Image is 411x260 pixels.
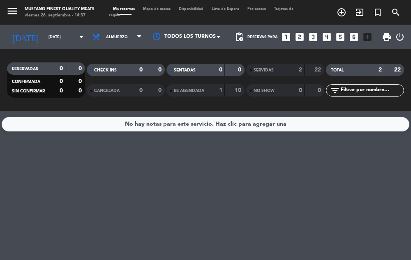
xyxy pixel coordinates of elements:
span: SERVIDAS [254,68,274,72]
div: Mustang Finest Quality Meats [25,6,95,12]
i: looks_one [281,32,291,42]
span: CONFIRMADA [12,80,40,84]
i: power_settings_new [395,32,405,42]
strong: 2 [379,67,382,73]
span: Almuerzo [106,35,127,39]
i: turned_in_not [373,7,383,17]
strong: 0 [139,67,143,73]
div: No hay notas para este servicio. Haz clic para agregar una [125,120,286,129]
i: exit_to_app [355,7,365,17]
span: Lista de Espera [208,7,243,11]
button: menu [6,5,18,20]
i: filter_list [330,85,340,95]
span: Pre-acceso [243,7,270,11]
i: looks_two [294,32,305,42]
i: looks_4 [321,32,332,42]
span: Mis reservas [109,7,139,11]
strong: 2 [299,67,302,73]
strong: 0 [299,87,302,93]
div: viernes 26. septiembre - 14:37 [25,12,95,18]
strong: 0 [158,87,163,93]
span: NO SHOW [254,89,275,93]
span: Mapa de mesas [139,7,175,11]
strong: 22 [394,67,402,73]
i: arrow_drop_down [76,32,86,42]
strong: 0 [79,78,83,84]
i: [DATE] [6,29,44,45]
span: CHECK INS [94,68,117,72]
i: add_box [362,32,373,42]
span: CANCELADA [94,89,120,93]
strong: 22 [314,67,323,73]
strong: 1 [219,87,222,93]
i: looks_6 [349,32,359,42]
strong: 0 [79,66,83,71]
div: LOG OUT [395,25,405,49]
i: search [391,7,401,17]
strong: 0 [318,87,323,93]
strong: 0 [139,87,143,93]
i: looks_3 [308,32,319,42]
strong: 10 [235,87,243,93]
strong: 0 [60,66,63,71]
i: looks_5 [335,32,346,42]
span: pending_actions [234,32,244,42]
strong: 0 [60,78,63,84]
span: RE AGENDADA [174,89,204,93]
span: Disponibilidad [175,7,208,11]
i: menu [6,5,18,17]
input: Filtrar por nombre... [340,86,404,95]
span: print [382,32,392,42]
span: RESERVADAS [12,67,38,71]
strong: 0 [219,67,222,73]
strong: 0 [60,88,63,94]
span: Reservas para [247,35,278,39]
span: TOTAL [331,68,344,72]
strong: 0 [79,88,83,94]
i: add_circle_outline [337,7,346,17]
strong: 0 [238,67,243,73]
span: SIN CONFIRMAR [12,89,45,93]
strong: 0 [158,67,163,73]
span: SENTADAS [174,68,196,72]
